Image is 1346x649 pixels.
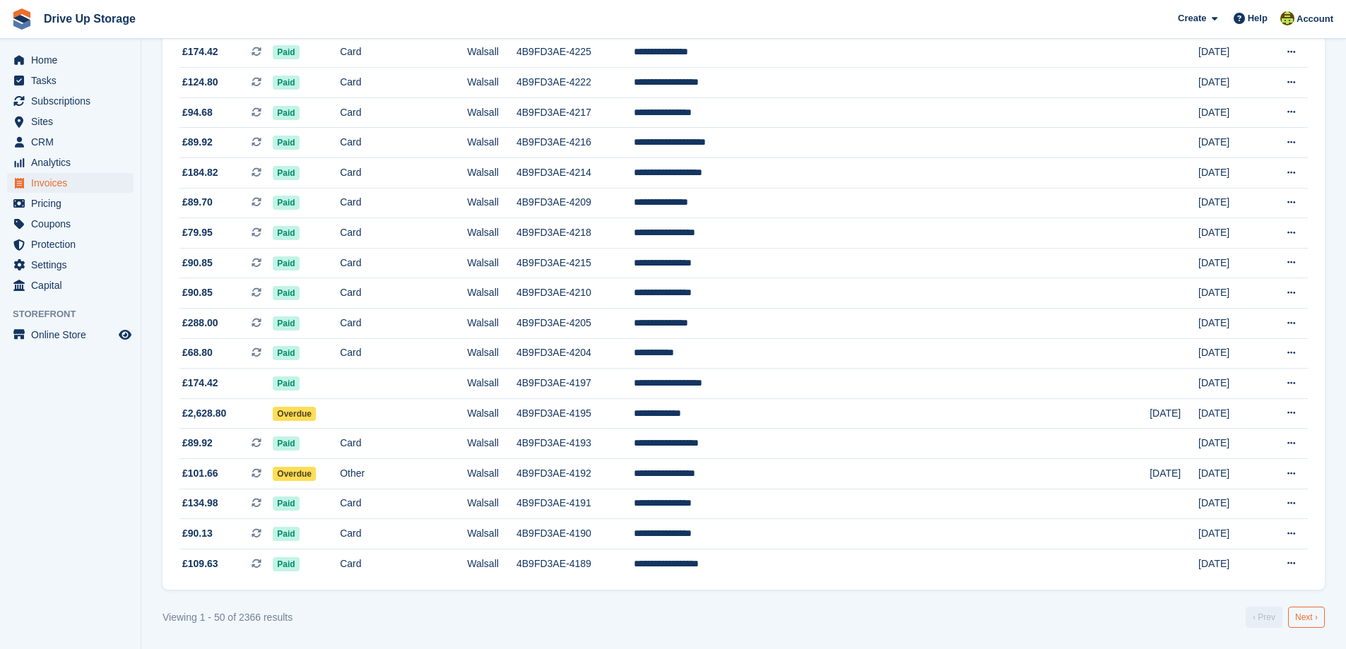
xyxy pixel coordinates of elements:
[516,158,634,189] td: 4B9FD3AE-4214
[31,71,116,90] span: Tasks
[516,549,634,578] td: 4B9FD3AE-4189
[273,136,299,150] span: Paid
[340,519,467,549] td: Card
[182,165,218,180] span: £184.82
[467,338,516,369] td: Walsall
[340,158,467,189] td: Card
[31,275,116,295] span: Capital
[1248,11,1268,25] span: Help
[273,226,299,240] span: Paid
[1198,158,1261,189] td: [DATE]
[1198,248,1261,278] td: [DATE]
[516,369,634,399] td: 4B9FD3AE-4197
[467,398,516,429] td: Walsall
[340,37,467,68] td: Card
[516,489,634,519] td: 4B9FD3AE-4191
[182,44,218,59] span: £174.42
[1178,11,1206,25] span: Create
[1288,607,1325,628] a: Next
[182,406,226,421] span: £2,628.80
[31,112,116,131] span: Sites
[1198,489,1261,519] td: [DATE]
[31,132,116,152] span: CRM
[467,459,516,489] td: Walsall
[182,135,213,150] span: £89.92
[273,196,299,210] span: Paid
[1198,459,1261,489] td: [DATE]
[340,97,467,128] td: Card
[467,429,516,459] td: Walsall
[340,489,467,519] td: Card
[467,519,516,549] td: Walsall
[340,429,467,459] td: Card
[31,255,116,275] span: Settings
[13,307,141,321] span: Storefront
[31,91,116,111] span: Subscriptions
[1198,97,1261,128] td: [DATE]
[340,278,467,309] td: Card
[1150,459,1198,489] td: [DATE]
[11,8,33,30] img: stora-icon-8386f47178a22dfd0bd8f6a31ec36ba5ce8667c1dd55bd0f319d3a0aa187defe.svg
[7,214,134,234] a: menu
[1243,607,1328,628] nav: Pages
[467,369,516,399] td: Walsall
[1198,218,1261,249] td: [DATE]
[1198,68,1261,98] td: [DATE]
[273,527,299,541] span: Paid
[467,489,516,519] td: Walsall
[31,325,116,345] span: Online Store
[1198,549,1261,578] td: [DATE]
[516,97,634,128] td: 4B9FD3AE-4217
[340,459,467,489] td: Other
[182,436,213,451] span: £89.92
[340,309,467,339] td: Card
[182,466,218,481] span: £101.66
[340,218,467,249] td: Card
[516,278,634,309] td: 4B9FD3AE-4210
[1297,12,1333,26] span: Account
[467,68,516,98] td: Walsall
[273,436,299,451] span: Paid
[182,285,213,300] span: £90.85
[182,75,218,90] span: £124.80
[340,188,467,218] td: Card
[31,173,116,193] span: Invoices
[340,549,467,578] td: Card
[38,7,141,30] a: Drive Up Storage
[1198,128,1261,158] td: [DATE]
[1150,398,1198,429] td: [DATE]
[7,153,134,172] a: menu
[273,407,316,421] span: Overdue
[7,91,134,111] a: menu
[7,71,134,90] a: menu
[7,234,134,254] a: menu
[182,105,213,120] span: £94.68
[273,467,316,481] span: Overdue
[1198,369,1261,399] td: [DATE]
[273,76,299,90] span: Paid
[182,256,213,270] span: £90.85
[117,326,134,343] a: Preview store
[273,256,299,270] span: Paid
[467,248,516,278] td: Walsall
[1280,11,1294,25] img: Lindsay Dawes
[182,225,213,240] span: £79.95
[516,338,634,369] td: 4B9FD3AE-4204
[516,309,634,339] td: 4B9FD3AE-4205
[1198,429,1261,459] td: [DATE]
[516,218,634,249] td: 4B9FD3AE-4218
[516,519,634,549] td: 4B9FD3AE-4190
[516,68,634,98] td: 4B9FD3AE-4222
[467,97,516,128] td: Walsall
[1198,398,1261,429] td: [DATE]
[273,166,299,180] span: Paid
[273,45,299,59] span: Paid
[273,346,299,360] span: Paid
[467,278,516,309] td: Walsall
[7,132,134,152] a: menu
[467,37,516,68] td: Walsall
[516,188,634,218] td: 4B9FD3AE-4209
[273,106,299,120] span: Paid
[1198,519,1261,549] td: [DATE]
[273,376,299,391] span: Paid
